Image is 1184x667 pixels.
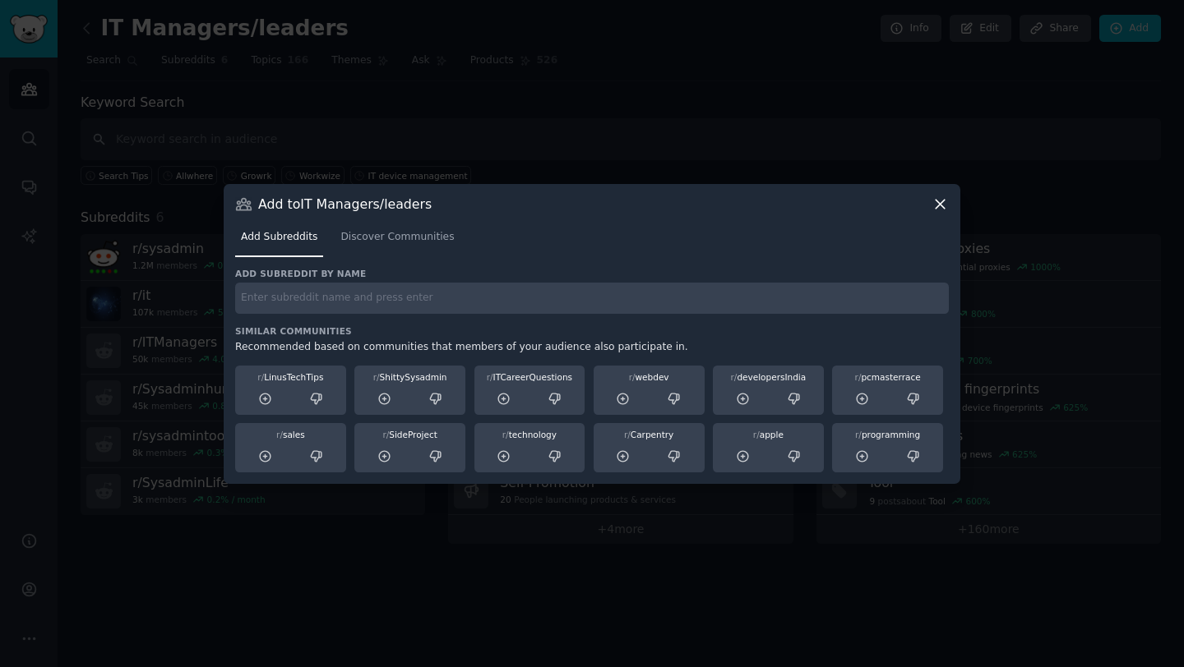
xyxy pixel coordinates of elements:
div: programming [838,429,937,440]
h3: Add to IT Managers/leaders [258,195,432,213]
h3: Add subreddit by name [235,268,949,279]
div: pcmasterrace [838,371,937,383]
div: SideProject [360,429,460,440]
div: technology [480,429,580,440]
h3: Similar Communities [235,325,949,337]
span: r/ [373,372,380,382]
span: r/ [753,430,760,439]
span: r/ [629,372,636,382]
span: r/ [276,430,283,439]
span: r/ [502,430,509,439]
div: webdev [599,371,699,383]
span: r/ [855,430,862,439]
div: ShittySysadmin [360,371,460,383]
div: LinusTechTips [241,371,340,383]
a: Add Subreddits [235,224,323,258]
div: apple [719,429,818,440]
input: Enter subreddit name and press enter [235,283,949,315]
span: r/ [855,372,862,382]
div: Recommended based on communities that members of your audience also participate in. [235,340,949,355]
span: r/ [624,430,631,439]
div: Carpentry [599,429,699,440]
div: sales [241,429,340,440]
span: r/ [257,372,264,382]
div: ITCareerQuestions [480,371,580,383]
div: developersIndia [719,371,818,383]
span: r/ [487,372,493,382]
span: r/ [731,372,738,382]
span: r/ [382,430,389,439]
span: Discover Communities [340,230,454,245]
a: Discover Communities [335,224,460,258]
span: Add Subreddits [241,230,317,245]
